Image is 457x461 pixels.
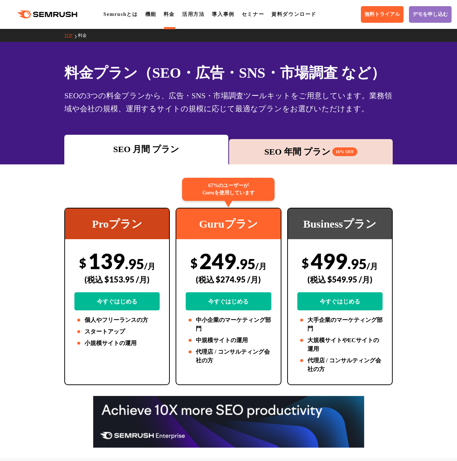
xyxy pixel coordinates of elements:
[64,62,393,83] h1: 料金プラン（SEO・広告・SNS・市場調査 など）
[297,356,383,374] li: 代理店 / コンサルティング会社の方
[367,261,378,271] span: /月
[288,208,392,239] div: Businessプラン
[297,267,383,292] div: (税込 $549.95 /月)
[74,316,160,324] li: 個人やフリーランスの方
[186,348,271,365] li: 代理店 / コンサルティング会社の方
[236,255,255,272] span: .95
[145,12,156,17] a: 機能
[74,267,160,292] div: (税込 $153.95 /月)
[64,89,393,115] div: SEOの3つの料金プランから、広告・SNS・市場調査ツールキットをご用意しています。業務領域や会社の規模、運用するサイトの規模に応じて最適なプランをお選びいただけます。
[186,248,271,310] div: 249
[332,147,357,156] span: 16% OFF
[65,208,169,239] div: Proプラン
[297,292,383,310] a: 今すぐはじめる
[361,6,404,23] a: 無料トライアル
[186,336,271,345] li: 中規模サイトの運用
[74,292,160,310] a: 今すぐはじめる
[74,327,160,336] li: スタートアップ
[302,255,309,270] span: $
[212,12,234,17] a: 導入事例
[348,255,367,272] span: .95
[365,11,400,18] span: 無料トライアル
[413,11,448,18] span: デモを申し込む
[144,261,155,271] span: /月
[79,255,86,270] span: $
[182,12,204,17] a: 活用方法
[186,316,271,333] li: 中小企業のマーケティング部門
[74,339,160,348] li: 小規模サイトの運用
[78,33,92,38] a: 料金
[271,12,316,17] a: 資料ダウンロード
[64,33,78,38] a: TOP
[68,143,224,156] div: SEO 月間 プラン
[164,12,175,17] a: 料金
[190,255,198,270] span: $
[297,316,383,333] li: 大手企業のマーケティング部門
[409,6,452,23] a: デモを申し込む
[297,248,383,310] div: 499
[125,255,144,272] span: .95
[103,12,138,17] a: Semrushとは
[255,261,267,271] span: /月
[74,248,160,310] div: 139
[233,145,389,158] div: SEO 年間 プラン
[297,336,383,353] li: 大規模サイトやECサイトの運用
[242,12,264,17] a: セミナー
[186,292,271,310] a: 今すぐはじめる
[182,178,275,201] div: 67%のユーザーが Guruを使用しています
[176,208,280,239] div: Guruプラン
[186,267,271,292] div: (税込 $274.95 /月)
